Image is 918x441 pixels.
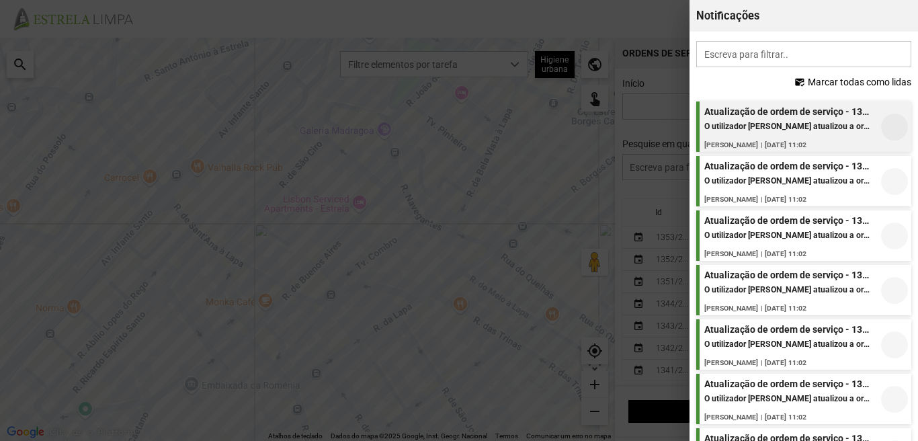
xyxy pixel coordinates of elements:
[704,378,873,389] div: Atualização de ordem de serviço - 1316/2025
[704,304,758,313] div: [PERSON_NAME]
[704,195,758,204] div: [PERSON_NAME]
[881,168,908,195] div: Mariana Gomes
[704,141,758,149] div: [PERSON_NAME]
[881,277,908,304] div: Mariana Gomes
[881,331,908,358] div: Mariana Gomes
[761,413,827,422] div: | [DATE] 11:02
[881,223,908,249] div: Mariana Gomes
[704,176,873,186] p: O utilizador [PERSON_NAME] atualizou a ordem de serviço 1316/2025
[794,77,805,88] span: mark_email_read
[761,141,827,149] div: | [DATE] 11:02
[704,122,873,131] p: O utilizador [PERSON_NAME] atualizou a ordem de serviço 1316/2025
[696,41,911,67] input: Escreva para filtrar..
[761,358,827,367] div: | [DATE] 11:02
[704,231,873,240] p: O utilizador [PERSON_NAME] atualizou a ordem de serviço 1316/2025
[704,270,873,280] div: Atualização de ordem de serviço - 1316/2025
[704,106,873,117] div: Atualização de ordem de serviço - 1316/2025
[761,249,827,258] div: | [DATE] 11:02
[761,195,827,204] div: | [DATE] 11:02
[881,114,908,141] div: Mariana Gomes
[704,161,873,171] div: Atualização de ordem de serviço - 1316/2025
[881,386,908,413] div: Mariana Gomes
[704,285,873,294] p: O utilizador [PERSON_NAME] atualizou a ordem de serviço 1316/2025
[696,9,911,22] h3: Notificações
[704,249,758,258] div: [PERSON_NAME]
[704,358,758,367] div: [PERSON_NAME]
[704,215,873,226] div: Atualização de ordem de serviço - 1316/2025
[761,304,827,313] div: | [DATE] 11:02
[704,339,873,349] p: O utilizador [PERSON_NAME] atualizou a ordem de serviço 1316/2025
[808,77,911,87] span: Marcar todas como lidas
[704,413,758,422] div: [PERSON_NAME]
[704,324,873,335] div: Atualização de ordem de serviço - 1316/2025
[704,394,873,403] p: O utilizador [PERSON_NAME] atualizou a ordem de serviço 1316/2025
